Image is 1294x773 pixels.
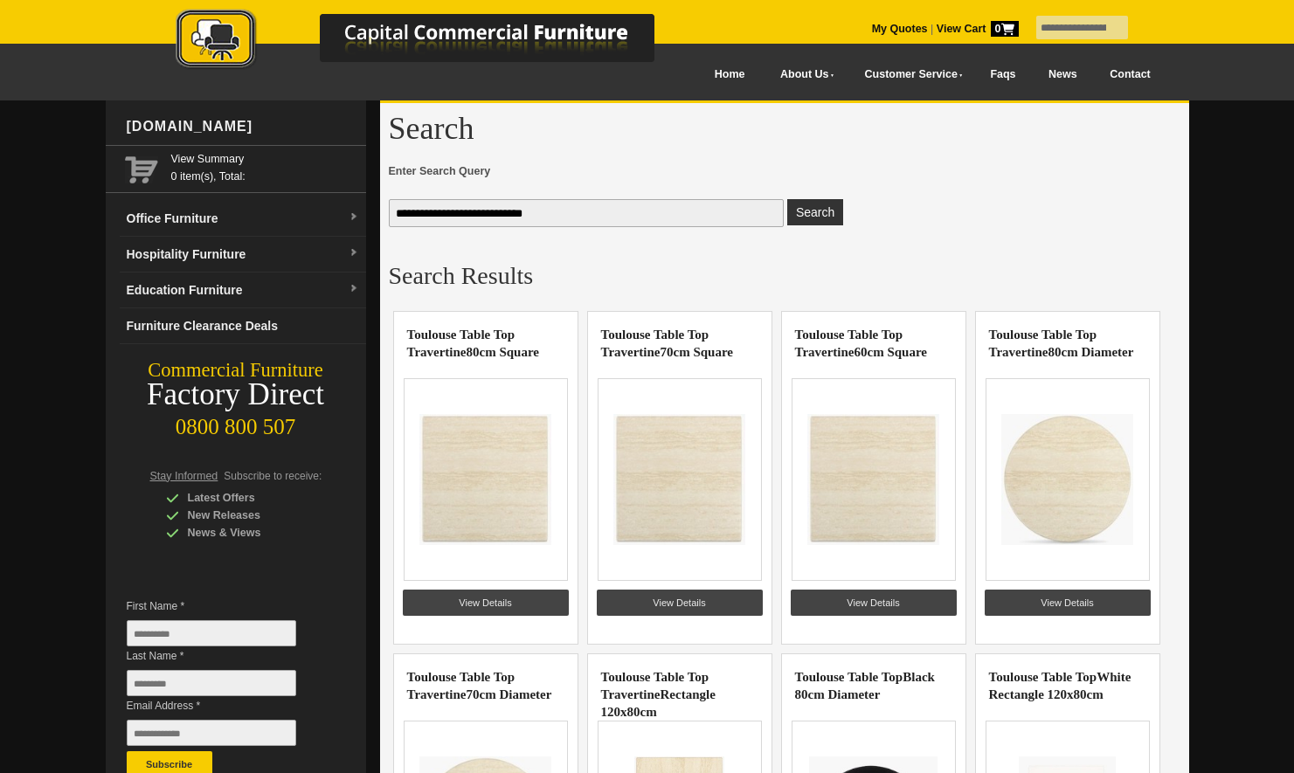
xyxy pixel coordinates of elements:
a: Toulouse Table Top Travertine80cm Square [407,328,540,359]
input: Email Address * [127,720,296,746]
span: Enter Search Query [389,162,1180,180]
a: View Details [597,590,763,616]
a: Toulouse Table TopWhite Rectangle 120x80cm [989,670,1131,701]
highlight: Toulouse Table Top Travertine [795,328,903,359]
img: dropdown [349,212,359,223]
div: [DOMAIN_NAME] [120,100,366,153]
input: First Name * [127,620,296,646]
a: Faqs [974,55,1033,94]
a: View Details [985,590,1151,616]
input: Last Name * [127,670,296,696]
span: Email Address * [127,697,322,714]
span: 0 item(s), Total: [171,150,359,183]
a: View Details [403,590,569,616]
div: News & Views [166,524,332,542]
a: Toulouse Table Top Travertine80cm Diameter [989,328,1134,359]
img: dropdown [349,284,359,294]
a: Customer Service [845,55,973,94]
div: Commercial Furniture [106,358,366,383]
span: Stay Informed [150,470,218,482]
a: News [1032,55,1093,94]
h2: Search Results [389,263,1180,289]
span: Last Name * [127,647,322,665]
a: My Quotes [872,23,928,35]
highlight: Toulouse Table Top [989,670,1097,684]
div: Latest Offers [166,489,332,507]
a: Toulouse Table Top Travertine70cm Square [601,328,734,359]
a: Education Furnituredropdown [120,273,366,308]
a: View Summary [171,150,359,168]
img: dropdown [349,248,359,259]
span: 0 [991,21,1019,37]
input: Enter Search Query [389,199,785,227]
a: View Details [791,590,957,616]
button: Enter Search Query [787,199,843,225]
a: Toulouse Table Top Travertine70cm Diameter [407,670,552,701]
highlight: Toulouse Table Top Travertine [407,328,516,359]
a: Capital Commercial Furniture Logo [128,9,739,78]
a: About Us [761,55,845,94]
a: Office Furnituredropdown [120,201,366,237]
img: Capital Commercial Furniture Logo [128,9,739,72]
h1: Search [389,112,1180,145]
a: Hospitality Furnituredropdown [120,237,366,273]
div: 0800 800 507 [106,406,366,439]
highlight: Toulouse Table Top Travertine [601,328,709,359]
highlight: Toulouse Table Top [795,670,903,684]
a: Contact [1093,55,1166,94]
span: First Name * [127,597,322,615]
div: New Releases [166,507,332,524]
highlight: Toulouse Table Top Travertine [407,670,516,701]
strong: View Cart [937,23,1019,35]
a: Furniture Clearance Deals [120,308,366,344]
highlight: Toulouse Table Top Travertine [989,328,1097,359]
a: View Cart0 [933,23,1018,35]
a: Toulouse Table Top TravertineRectangle 120x80cm [601,670,716,719]
a: Toulouse Table Top Travertine60cm Square [795,328,928,359]
a: Toulouse Table TopBlack 80cm Diameter [795,670,935,701]
div: Factory Direct [106,383,366,407]
span: Subscribe to receive: [224,470,322,482]
highlight: Toulouse Table Top Travertine [601,670,709,701]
